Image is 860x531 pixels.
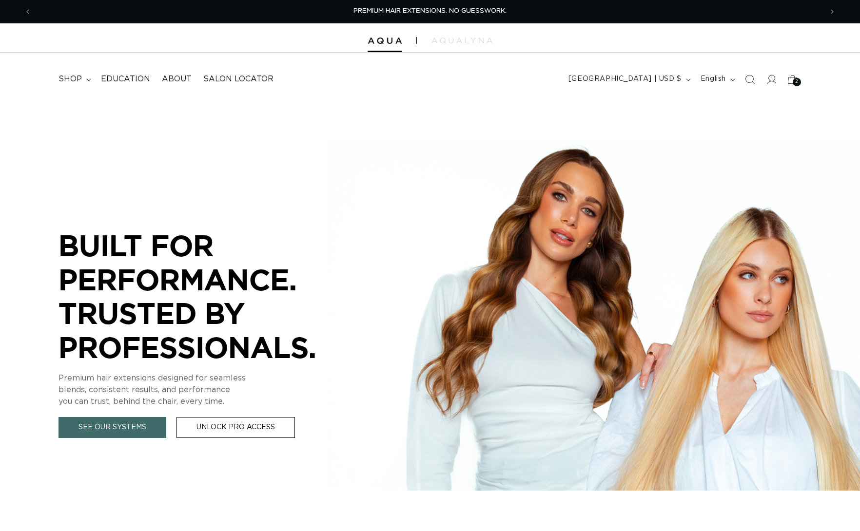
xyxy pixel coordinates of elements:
[162,74,192,84] span: About
[695,70,739,89] button: English
[53,68,95,90] summary: shop
[176,417,295,438] a: Unlock Pro Access
[353,8,507,14] span: PREMIUM HAIR EXTENSIONS. NO GUESSWORK.
[368,38,402,44] img: Aqua Hair Extensions
[59,74,82,84] span: shop
[431,38,492,43] img: aqualyna.com
[563,70,695,89] button: [GEOGRAPHIC_DATA] | USD $
[568,74,682,84] span: [GEOGRAPHIC_DATA] | USD $
[59,417,166,438] a: See Our Systems
[701,74,726,84] span: English
[821,2,843,21] button: Next announcement
[59,372,351,407] p: Premium hair extensions designed for seamless blends, consistent results, and performance you can...
[795,78,799,86] span: 2
[197,68,279,90] a: Salon Locator
[739,69,761,90] summary: Search
[17,2,39,21] button: Previous announcement
[95,68,156,90] a: Education
[101,74,150,84] span: Education
[203,74,274,84] span: Salon Locator
[59,228,351,364] p: BUILT FOR PERFORMANCE. TRUSTED BY PROFESSIONALS.
[156,68,197,90] a: About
